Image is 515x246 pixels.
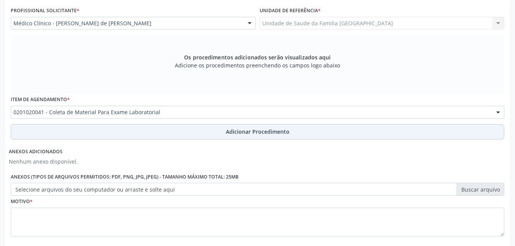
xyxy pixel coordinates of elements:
[11,171,239,183] label: Anexos (Tipos de arquivos permitidos: PDF, PNG, JPG, JPEG) - Tamanho máximo total: 25MB
[260,5,321,17] label: Unidade de referência
[9,157,78,166] p: Nenhum anexo disponível.
[226,128,290,136] span: Adicionar Procedimento
[11,94,70,106] label: Item de agendamento
[9,146,63,158] label: Anexos adicionados
[11,196,33,208] label: Motivo
[11,5,79,17] label: Profissional Solicitante
[13,108,489,116] span: 0201020041 - Coleta de Material Para Exame Laboratorial
[175,61,340,69] span: Adicione os procedimentos preenchendo os campos logo abaixo
[184,53,331,61] span: Os procedimentos adicionados serão visualizados aqui
[13,20,240,27] span: Médico Clínico - [PERSON_NAME] de [PERSON_NAME]
[11,124,504,139] button: Adicionar Procedimento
